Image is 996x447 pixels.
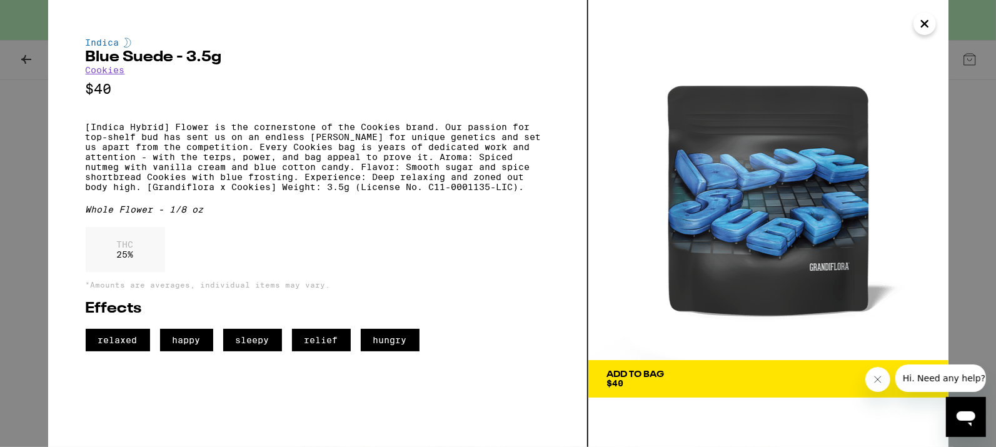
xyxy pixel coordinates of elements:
[865,367,890,392] iframe: Close message
[607,378,624,388] span: $40
[86,301,550,316] h2: Effects
[86,204,550,214] div: Whole Flower - 1/8 oz
[86,227,165,272] div: 25 %
[588,360,948,398] button: Add To Bag$40
[86,50,550,65] h2: Blue Suede - 3.5g
[86,329,150,351] span: relaxed
[913,13,936,35] button: Close
[124,38,131,48] img: indicaColor.svg
[292,329,351,351] span: relief
[946,397,986,437] iframe: Button to launch messaging window
[160,329,213,351] span: happy
[86,281,550,289] p: *Amounts are averages, individual items may vary.
[86,81,550,97] p: $40
[86,65,125,75] a: Cookies
[86,122,550,192] p: [Indica Hybrid] Flower is the cornerstone of the Cookies brand. Our passion for top-shelf bud has...
[223,329,282,351] span: sleepy
[86,38,550,48] div: Indica
[607,370,665,379] div: Add To Bag
[361,329,420,351] span: hungry
[895,364,986,392] iframe: Message from company
[117,239,134,249] p: THC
